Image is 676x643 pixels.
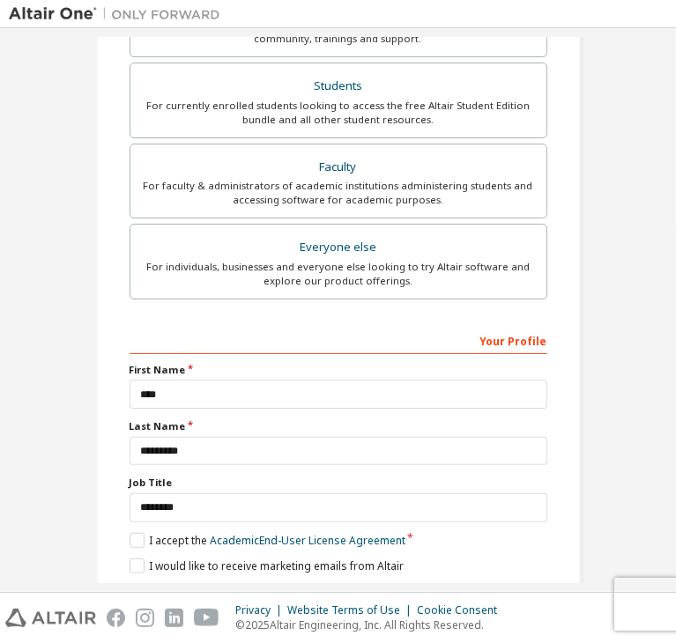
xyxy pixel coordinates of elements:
[235,603,287,617] div: Privacy
[141,179,536,207] div: For faculty & administrators of academic institutions administering students and accessing softwa...
[141,74,536,99] div: Students
[5,609,96,627] img: altair_logo.svg
[130,533,405,548] label: I accept the
[130,363,547,377] label: First Name
[136,609,154,627] img: instagram.svg
[130,419,547,433] label: Last Name
[287,603,417,617] div: Website Terms of Use
[130,558,404,573] label: I would like to receive marketing emails from Altair
[165,609,183,627] img: linkedin.svg
[130,326,547,354] div: Your Profile
[107,609,125,627] img: facebook.svg
[141,260,536,288] div: For individuals, businesses and everyone else looking to try Altair software and explore our prod...
[141,155,536,180] div: Faculty
[130,476,547,490] label: Job Title
[417,603,508,617] div: Cookie Consent
[141,99,536,127] div: For currently enrolled students looking to access the free Altair Student Edition bundle and all ...
[235,617,508,632] p: © 2025 Altair Engineering, Inc. All Rights Reserved.
[210,533,405,548] a: Academic End-User License Agreement
[141,235,536,260] div: Everyone else
[194,609,219,627] img: youtube.svg
[9,5,229,23] img: Altair One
